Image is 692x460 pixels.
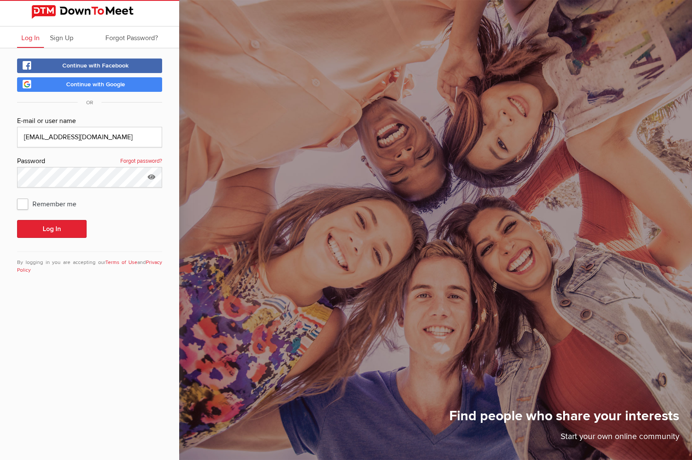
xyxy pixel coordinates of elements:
[17,156,162,167] div: Password
[17,127,162,147] input: Email@address.com
[17,196,85,211] span: Remember me
[17,116,162,127] div: E-mail or user name
[32,5,148,19] img: DownToMeet
[449,407,679,431] h1: Find people who share your interests
[105,34,158,42] span: Forgot Password?
[105,259,138,266] a: Terms of Use
[101,26,162,48] a: Forgot Password?
[66,81,125,88] span: Continue with Google
[50,34,73,42] span: Sign Up
[62,62,129,69] span: Continue with Facebook
[78,100,102,106] span: OR
[17,252,162,274] div: By logging in you are accepting our and
[17,26,44,48] a: Log In
[17,59,162,73] a: Continue with Facebook
[449,431,679,447] p: Start your own online community
[46,26,78,48] a: Sign Up
[17,220,87,238] button: Log In
[17,77,162,92] a: Continue with Google
[120,156,162,167] a: Forgot password?
[21,34,40,42] span: Log In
